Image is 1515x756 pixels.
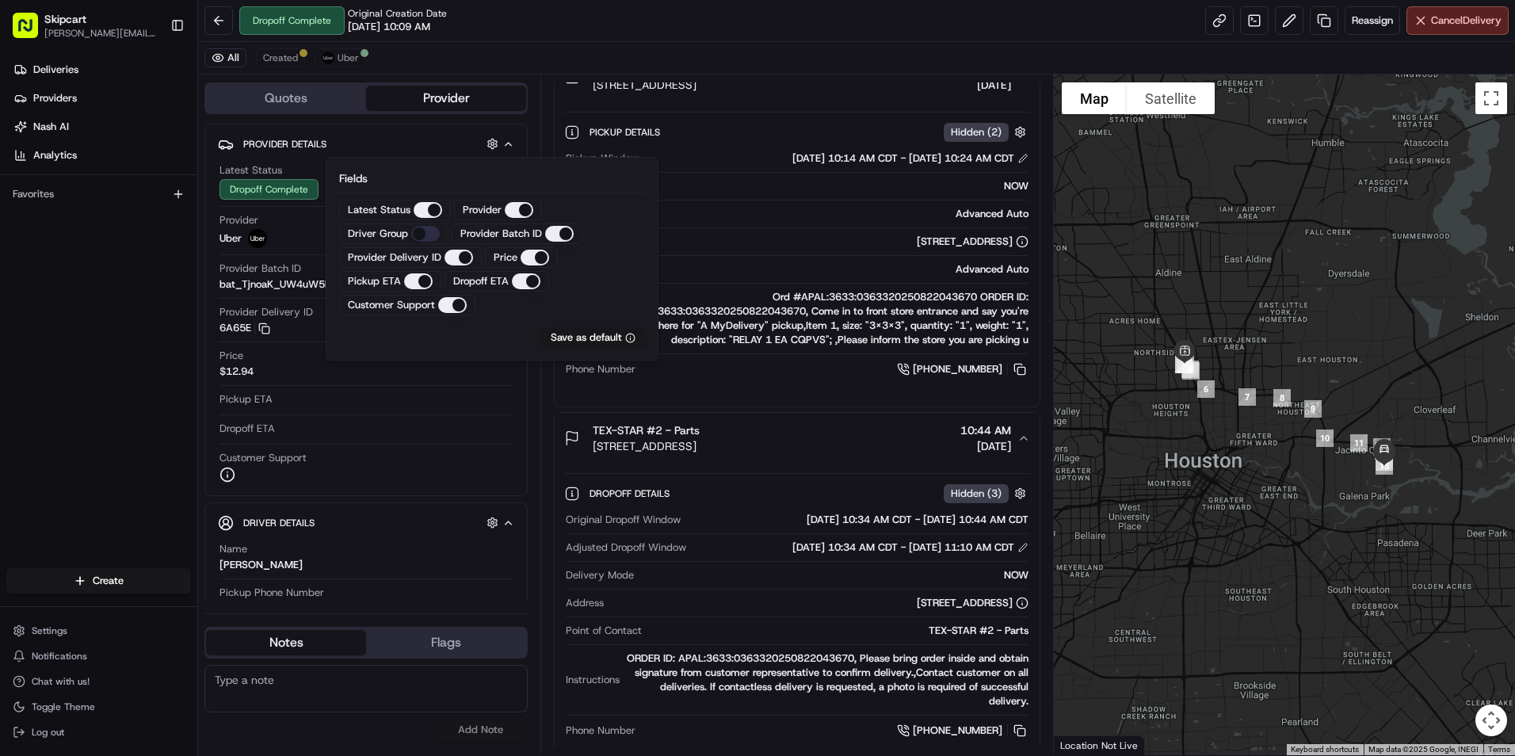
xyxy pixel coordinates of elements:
[1169,349,1199,380] div: 3
[54,167,200,180] div: We're available if you need us!
[219,231,242,246] span: Uber
[593,77,696,93] span: [STREET_ADDRESS]
[917,596,1028,610] div: [STREET_ADDRESS]
[494,250,517,265] label: Price
[243,138,326,151] span: Provider Details
[348,203,410,217] label: Latest Status
[1191,374,1221,404] div: 6
[6,620,191,642] button: Settings
[590,487,673,500] span: Dropoff Details
[6,57,197,82] a: Deliveries
[93,574,124,588] span: Create
[150,230,254,246] span: API Documentation
[555,102,1040,407] div: Advanced Auto[STREET_ADDRESS]10:14 AM[DATE]
[1298,394,1328,424] div: 9
[348,298,435,312] label: Customer Support
[1475,82,1507,114] button: Toggle fullscreen view
[256,48,305,67] button: Created
[158,269,192,281] span: Pylon
[1127,82,1215,114] button: Show satellite imagery
[1058,735,1110,755] img: Google
[897,722,1028,739] a: [PHONE_NUMBER]
[366,86,526,111] button: Provider
[32,624,67,637] span: Settings
[32,650,87,662] span: Notifications
[248,229,267,248] img: uber-new-logo.jpeg
[348,227,408,241] label: Driver Group
[1369,451,1399,481] div: 15
[243,517,315,529] span: Driver Details
[10,223,128,252] a: 📗Knowledge Base
[6,6,164,44] button: Skipcart[PERSON_NAME][EMAIL_ADDRESS][PERSON_NAME][DOMAIN_NAME]
[1054,735,1145,755] div: Location Not Live
[593,438,700,454] span: [STREET_ADDRESS]
[566,624,642,638] span: Point of Contact
[1170,349,1200,380] div: 4
[792,540,1028,555] div: [DATE] 10:34 AM CDT - [DATE] 11:10 AM CDT
[219,305,313,319] span: Provider Delivery ID
[219,586,324,600] span: Pickup Phone Number
[54,151,260,167] div: Start new chat
[1176,356,1206,386] div: 1
[322,52,334,64] img: uber-new-logo.jpeg
[219,277,378,292] span: bat_TjnoaK_UW4uW5h8mIaL2rw
[348,250,441,265] label: Provider Delivery ID
[1175,354,1205,384] div: 5
[944,483,1030,503] button: Hidden (3)
[792,151,1028,166] div: [DATE] 10:14 AM CDT - [DATE] 10:24 AM CDT
[16,151,44,180] img: 1736555255976-a54dd68f-1ca7-489b-9aae-adbdc363a1c4
[219,349,243,363] span: Price
[960,422,1011,438] span: 10:44 AM
[206,630,366,655] button: Notes
[566,513,681,527] span: Original Dropoff Window
[913,724,1002,738] span: [PHONE_NUMBER]
[643,207,1028,221] div: Advanced Auto
[339,170,645,186] p: Fields
[944,122,1030,142] button: Hidden (2)
[33,148,77,162] span: Analytics
[1291,744,1359,755] button: Keyboard shortcuts
[6,670,191,693] button: Chat with us!
[219,451,307,465] span: Customer Support
[640,179,1028,193] div: NOW
[44,11,86,27] span: Skipcart
[648,262,1028,277] div: Advanced Auto
[348,274,401,288] label: Pickup ETA
[219,542,247,556] span: Name
[453,274,509,288] label: Dropoff ETA
[566,673,620,687] span: Instructions
[128,223,261,252] a: 💻API Documentation
[1431,13,1502,28] span: Cancel Delivery
[32,675,90,688] span: Chat with us!
[269,156,288,175] button: Start new chat
[626,651,1028,708] div: ORDER ID: APAL:3633:0363320250822043670, Please bring order inside and obtain signature from cust...
[626,290,1028,347] div: Ord #APAL:3633:0363320250822043670 ORDER ID: APAL:3633:0363320250822043670, Come in to front stor...
[913,362,1002,376] span: [PHONE_NUMBER]
[687,513,1028,527] div: [DATE] 10:34 AM CDT - [DATE] 10:44 AM CDT
[566,724,635,738] span: Phone Number
[134,231,147,244] div: 💻
[566,151,639,166] span: Pickup Window
[551,330,635,345] div: Save as default
[1232,382,1262,412] div: 7
[206,86,366,111] button: Quotes
[219,422,275,436] span: Dropoff ETA
[540,328,645,347] button: Save as default
[1062,82,1127,114] button: Show street map
[6,181,191,207] div: Favorites
[44,27,158,40] button: [PERSON_NAME][EMAIL_ADDRESS][PERSON_NAME][DOMAIN_NAME]
[32,701,95,713] span: Toggle Theme
[566,568,634,582] span: Delivery Mode
[348,20,430,34] span: [DATE] 10:09 AM
[218,131,514,157] button: Provider Details
[112,268,192,281] a: Powered byPylon
[315,48,366,67] button: Uber
[951,487,1002,501] span: Hidden ( 3 )
[16,231,29,244] div: 📗
[566,596,604,610] span: Address
[1352,13,1393,28] span: Reassign
[917,235,1028,249] div: [STREET_ADDRESS]
[648,624,1028,638] div: TEX-STAR #2 - Parts
[32,230,121,246] span: Knowledge Base
[555,413,1040,464] button: TEX-STAR #2 - Parts[STREET_ADDRESS]10:44 AM[DATE]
